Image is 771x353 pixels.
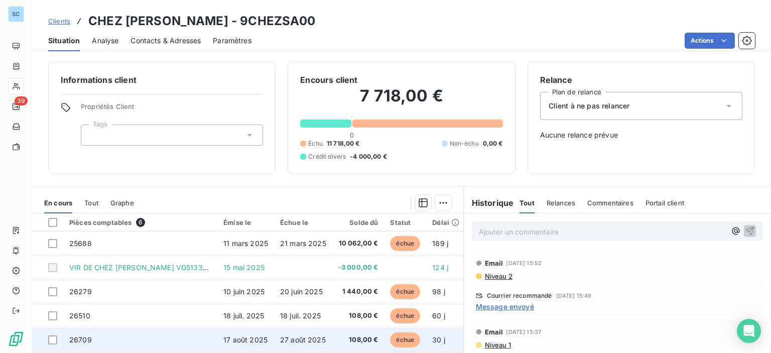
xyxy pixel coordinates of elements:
[92,36,118,46] span: Analyse
[48,16,70,26] a: Clients
[88,12,316,30] h3: CHEZ [PERSON_NAME] - 9CHEZSA00
[338,263,378,273] span: -3 000,00 €
[485,328,503,336] span: Email
[646,199,684,207] span: Portail client
[81,102,263,116] span: Propriétés Client
[8,331,24,347] img: Logo LeanPay
[84,199,98,207] span: Tout
[350,131,354,139] span: 0
[308,139,323,148] span: Échu
[485,259,503,267] span: Email
[69,263,247,272] span: VIR DE CHEZ [PERSON_NAME] VG51331L68SLMC01
[390,284,420,299] span: échue
[540,130,742,140] span: Aucune relance prévue
[483,139,503,148] span: 0,00 €
[450,139,479,148] span: Non-échu
[136,218,145,227] span: 6
[506,260,542,266] span: [DATE] 15:52
[280,218,326,226] div: Échue le
[556,293,592,299] span: [DATE] 15:49
[223,218,268,226] div: Émise le
[44,199,72,207] span: En cours
[390,236,420,251] span: échue
[61,74,263,86] h6: Informations client
[476,301,534,312] span: Message envoyé
[464,197,514,209] h6: Historique
[280,335,326,344] span: 27 août 2025
[487,293,552,299] span: Courrier recommandé
[685,33,735,49] button: Actions
[484,272,512,280] span: Niveau 2
[432,239,448,248] span: 189 j
[540,74,742,86] h6: Relance
[69,218,211,227] div: Pièces comptables
[338,311,378,321] span: 108,00 €
[390,308,420,323] span: échue
[338,287,378,297] span: 1 440,00 €
[280,311,321,320] span: 18 juil. 2025
[69,287,92,296] span: 26279
[520,199,535,207] span: Tout
[432,263,448,272] span: 124 j
[280,239,326,248] span: 21 mars 2025
[308,152,346,161] span: Crédit divers
[69,335,92,344] span: 26709
[48,17,70,25] span: Clients
[300,74,357,86] h6: Encours client
[484,341,511,349] span: Niveau 1
[89,131,97,140] input: Ajouter une valeur
[69,311,90,320] span: 26510
[390,218,420,226] div: Statut
[432,335,445,344] span: 30 j
[213,36,251,46] span: Paramètres
[547,199,575,207] span: Relances
[506,329,541,335] span: [DATE] 15:37
[15,96,28,105] span: 39
[549,101,630,111] span: Client à ne pas relancer
[131,36,201,46] span: Contacts & Adresses
[432,218,459,226] div: Délai
[432,287,445,296] span: 98 j
[48,36,80,46] span: Situation
[300,86,502,116] h2: 7 718,00 €
[338,239,378,249] span: 10 062,00 €
[223,239,268,248] span: 11 mars 2025
[587,199,633,207] span: Commentaires
[223,263,265,272] span: 15 mai 2025
[223,311,264,320] span: 18 juil. 2025
[69,239,92,248] span: 25688
[223,335,268,344] span: 17 août 2025
[350,152,387,161] span: -4 000,00 €
[432,311,445,320] span: 60 j
[338,335,378,345] span: 108,00 €
[8,6,24,22] div: SC
[327,139,360,148] span: 11 718,00 €
[280,287,323,296] span: 20 juin 2025
[737,319,761,343] div: Open Intercom Messenger
[338,218,378,226] div: Solde dû
[390,332,420,347] span: échue
[110,199,134,207] span: Graphe
[223,287,265,296] span: 10 juin 2025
